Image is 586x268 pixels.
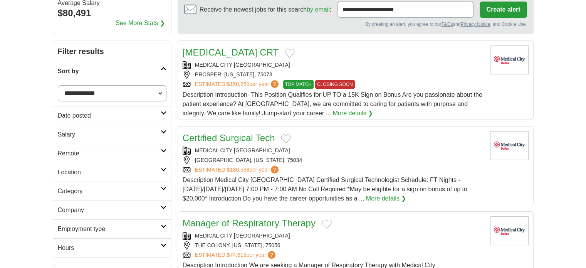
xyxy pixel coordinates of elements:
[58,243,161,253] h2: Hours
[53,62,171,81] a: Sort by
[285,49,295,58] button: Add to favorite jobs
[53,41,171,62] h2: Filter results
[322,219,332,229] button: Add to favorite jobs
[58,130,161,139] h2: Salary
[53,182,171,201] a: Category
[183,218,316,228] a: Manager of Respiratory Therapy
[183,177,467,202] span: Description Medical City [GEOGRAPHIC_DATA] Certified Surgical Technologist Schedule: FT Nights - ...
[58,149,161,158] h2: Remote
[58,168,161,177] h2: Location
[53,106,171,125] a: Date posted
[460,22,490,27] a: Privacy Notice
[200,5,331,14] span: Receive the newest jobs for this search :
[227,167,249,173] span: $180,568
[58,6,166,20] div: $80,491
[53,163,171,182] a: Location
[53,238,171,257] a: Hours
[227,252,247,258] span: $74,615
[271,166,279,174] span: ?
[53,201,171,219] a: Company
[283,80,314,89] span: TOP MATCH
[116,19,165,28] a: See More Stats ❯
[195,147,290,153] a: MEDICAL CITY [GEOGRAPHIC_DATA]
[315,80,355,89] span: CLOSING SOON
[183,91,482,116] span: Description Introduction- This Position Qualifies for UP TO a 15K Sign on Bonus Are you passionat...
[183,156,484,164] div: [GEOGRAPHIC_DATA], [US_STATE], 75034
[195,166,280,174] a: ESTIMATED:$180,568per year?
[183,133,275,143] a: Certified Surgical Tech
[441,22,453,27] a: T&Cs
[195,251,277,259] a: ESTIMATED:$74,615per year?
[271,80,279,88] span: ?
[58,67,161,76] h2: Sort by
[490,216,529,245] img: Medical City Dallas logo
[480,2,527,18] button: Create alert
[333,109,373,118] a: More details ❯
[183,47,279,57] a: [MEDICAL_DATA] CRT
[53,125,171,144] a: Salary
[366,194,406,203] a: More details ❯
[183,241,484,249] div: THE COLONY, [US_STATE], 75056
[58,111,161,120] h2: Date posted
[195,62,290,68] a: MEDICAL CITY [GEOGRAPHIC_DATA]
[184,21,527,28] div: By creating an alert, you agree to our and , and Cookie Use.
[195,233,290,239] a: MEDICAL CITY [GEOGRAPHIC_DATA]
[490,131,529,160] img: Medical City Dallas logo
[53,219,171,238] a: Employment type
[58,224,161,234] h2: Employment type
[490,46,529,74] img: Medical City Dallas logo
[195,80,280,89] a: ESTIMATED:$150,250per year?
[183,71,484,79] div: PROSPER, [US_STATE], 75078
[58,187,161,196] h2: Category
[53,144,171,163] a: Remote
[268,251,275,259] span: ?
[227,81,249,87] span: $150,250
[58,206,161,215] h2: Company
[307,6,330,13] a: by email
[281,134,291,143] button: Add to favorite jobs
